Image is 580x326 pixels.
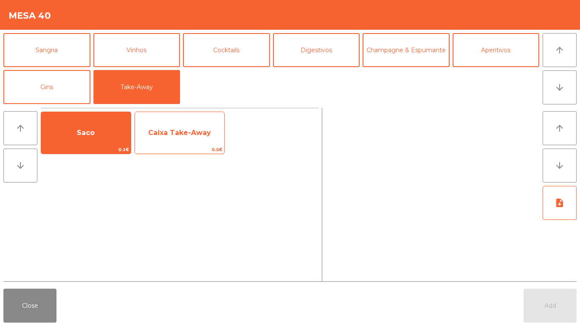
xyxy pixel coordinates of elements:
[41,146,131,154] span: 0.1€
[15,123,25,133] i: arrow_upward
[3,33,90,67] button: Sangria
[3,149,37,183] button: arrow_downward
[273,33,360,67] button: Digestivos
[15,160,25,171] i: arrow_downward
[93,33,180,67] button: Vinhos
[555,123,565,133] i: arrow_upward
[3,289,56,323] button: Close
[543,149,577,183] button: arrow_downward
[555,160,565,171] i: arrow_downward
[543,186,577,220] button: note_add
[543,70,577,104] button: arrow_downward
[555,198,565,208] i: note_add
[135,146,225,154] span: 0.5€
[148,129,211,137] span: Caixa Take-Away
[8,9,51,22] h4: Mesa 40
[555,45,565,55] i: arrow_upward
[555,82,565,93] i: arrow_downward
[453,33,540,67] button: Aperitivos
[93,70,180,104] button: Take-Away
[543,111,577,145] button: arrow_upward
[3,70,90,104] button: Gins
[543,33,577,67] button: arrow_upward
[363,33,450,67] button: Champagne & Espumante
[77,129,95,137] span: Saco
[3,111,37,145] button: arrow_upward
[183,33,270,67] button: Cocktails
